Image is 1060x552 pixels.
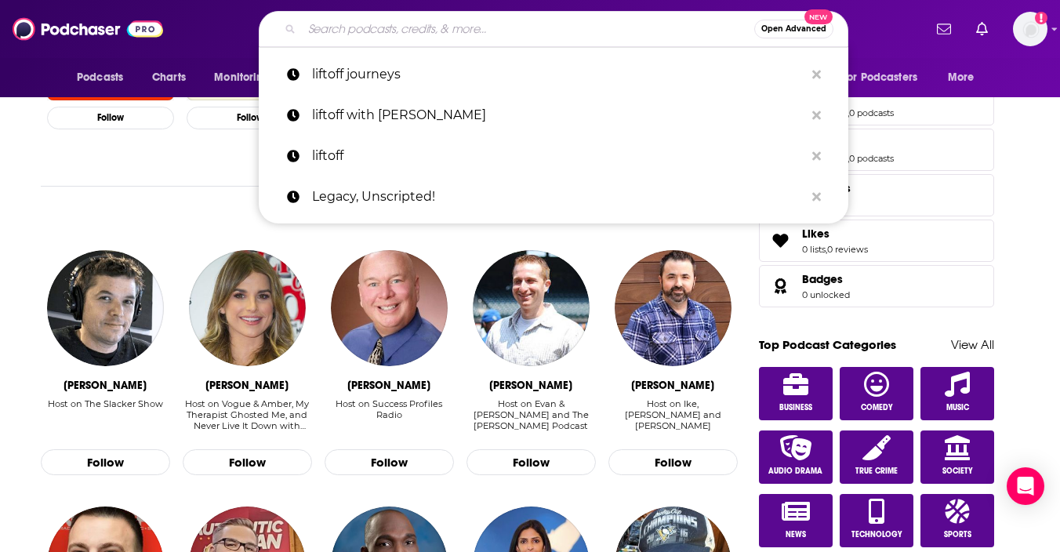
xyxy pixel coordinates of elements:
[951,337,994,352] a: View All
[47,250,163,366] img: Steve Burrell
[142,63,195,93] a: Charts
[768,467,822,476] span: Audio Drama
[48,398,163,409] div: Host on The Slacker Show
[779,403,812,412] span: Business
[1007,467,1044,505] div: Open Intercom Messenger
[183,398,312,432] div: Host on Vogue & Amber, My Therapist Ghosted Me, and Never Live It Down with Vogu…
[259,95,848,136] a: liftoff with [PERSON_NAME]
[259,11,848,47] div: Search podcasts, credits, & more...
[187,107,314,129] button: Follow
[764,230,796,252] a: Likes
[608,398,738,432] div: Host on Ike, Spike and Fritz
[759,220,994,262] span: Likes
[41,449,170,476] button: Follow
[920,494,994,547] a: Sports
[259,136,848,176] a: liftoff
[855,467,898,476] span: True Crime
[489,379,572,392] div: Evan Roberts
[466,449,596,476] button: Follow
[802,244,826,255] a: 0 lists
[786,530,806,539] span: News
[214,67,270,89] span: Monitoring
[802,272,843,286] span: Badges
[944,530,971,539] span: Sports
[64,379,147,392] div: Steve Burrell
[473,250,589,366] img: Evan Roberts
[759,337,896,352] a: Top Podcast Categories
[312,136,804,176] p: liftoff
[861,403,893,412] span: Comedy
[47,107,174,129] button: Follow
[754,20,833,38] button: Open AdvancedNew
[804,9,833,24] span: New
[842,67,917,89] span: For Podcasters
[849,107,894,118] a: 0 podcasts
[48,398,163,432] div: Host on The Slacker Show
[832,63,940,93] button: open menu
[937,63,994,93] button: open menu
[759,265,994,307] span: Badges
[13,14,163,44] a: Podchaser - Follow, Share and Rate Podcasts
[203,63,290,93] button: open menu
[466,398,596,432] div: Host on Evan & Tiki and The Evan Roberts Podcast
[851,530,902,539] span: Technology
[189,250,305,366] img: Vogue Williams
[802,227,829,241] span: Likes
[759,129,994,171] span: Reviews
[802,272,850,286] a: Badges
[802,289,850,300] a: 0 unlocked
[759,494,833,547] a: News
[942,467,973,476] span: Society
[802,227,868,241] a: Likes
[759,430,833,484] a: Audio Drama
[77,67,123,89] span: Podcasts
[608,398,738,431] div: Host on Ike, [PERSON_NAME] and [PERSON_NAME]
[41,212,738,225] div: ... and these creators.
[1035,12,1047,24] svg: Add a profile image
[347,379,430,392] div: Brian K Wright
[759,174,994,216] a: My Alerts
[827,244,868,255] a: 0 reviews
[205,379,289,392] div: Vogue Williams
[615,250,731,366] img: Jon Marks
[970,16,994,42] a: Show notifications dropdown
[183,398,312,431] div: Host on Vogue & Amber, My Therapist Ghosted Me, and Never Live It Down with Vogu…
[466,398,596,431] div: Host on Evan & [PERSON_NAME] and The [PERSON_NAME] Podcast
[325,398,454,432] div: Host on Success Profiles Radio
[325,398,454,420] div: Host on Success Profiles Radio
[66,63,143,93] button: open menu
[312,54,804,95] p: liftoff journeys
[259,54,848,95] a: liftoff journeys
[946,403,969,412] span: Music
[826,244,827,255] span: ,
[840,367,913,420] a: Comedy
[312,176,804,217] p: Legacy, Unscripted!
[152,67,186,89] span: Charts
[840,494,913,547] a: Technology
[931,16,957,42] a: Show notifications dropdown
[920,430,994,484] a: Society
[1013,12,1047,46] img: User Profile
[259,176,848,217] a: Legacy, Unscripted!
[802,90,894,104] a: Ratings
[948,67,975,89] span: More
[761,25,826,33] span: Open Advanced
[608,449,738,476] button: Follow
[331,250,447,366] img: Brian K Wright
[849,153,894,164] a: 0 podcasts
[848,153,849,164] span: ,
[802,136,894,150] a: Reviews
[920,367,994,420] a: Music
[764,275,796,297] a: Badges
[759,367,833,420] a: Business
[1013,12,1047,46] span: Logged in as mgalandak
[759,83,994,125] span: Ratings
[183,449,312,476] button: Follow
[312,95,804,136] p: liftoff with jeanniey
[302,16,754,42] input: Search podcasts, credits, & more...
